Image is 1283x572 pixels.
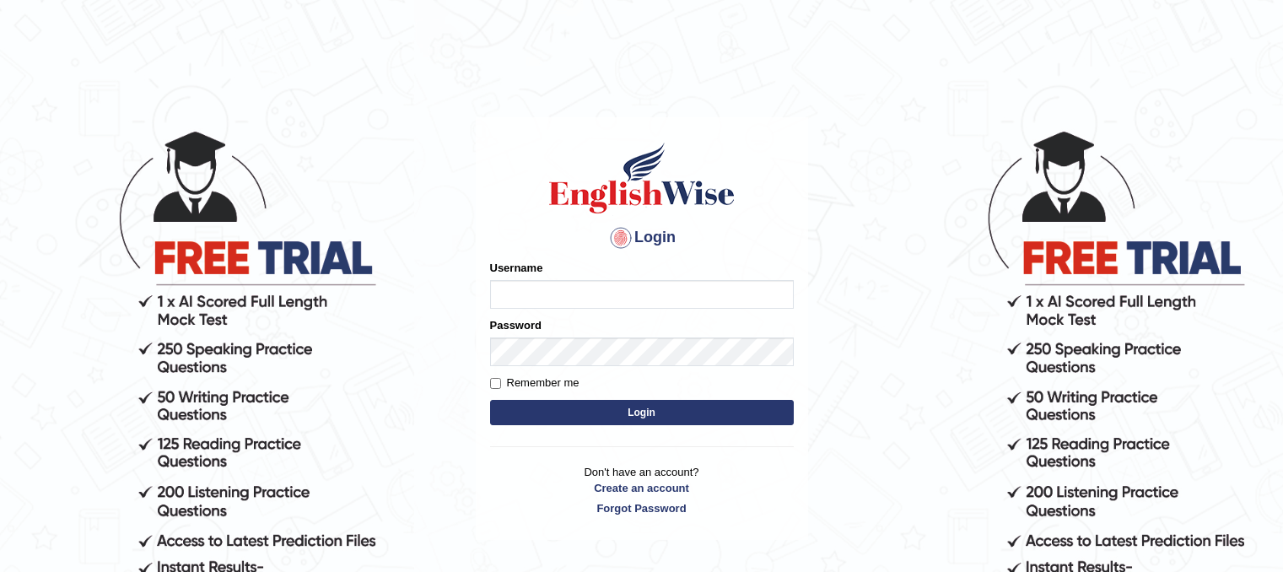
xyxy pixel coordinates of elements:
button: Login [490,400,794,425]
input: Remember me [490,378,501,389]
h4: Login [490,224,794,251]
label: Username [490,260,543,276]
label: Password [490,317,542,333]
a: Forgot Password [490,500,794,516]
label: Remember me [490,375,580,391]
img: Logo of English Wise sign in for intelligent practice with AI [546,140,738,216]
a: Create an account [490,480,794,496]
p: Don't have an account? [490,464,794,516]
